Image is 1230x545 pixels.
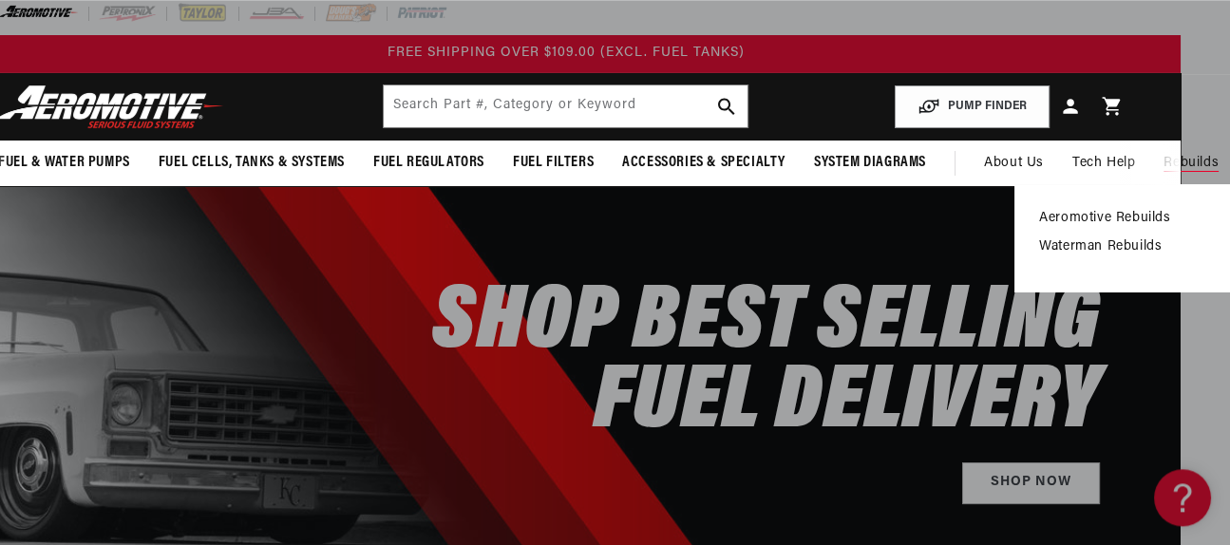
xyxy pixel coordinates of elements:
[895,85,1050,128] button: PUMP FINDER
[159,153,345,173] span: Fuel Cells, Tanks & Systems
[814,153,926,173] span: System Diagrams
[1039,238,1208,255] a: Waterman Rebuilds
[1164,153,1219,174] span: Rebuilds
[1058,141,1149,186] summary: Tech Help
[800,141,940,185] summary: System Diagrams
[384,85,747,127] input: Search by Part Number, Category or Keyword
[432,284,1100,443] h2: SHOP BEST SELLING FUEL DELIVERY
[499,141,608,185] summary: Fuel Filters
[1072,153,1135,174] span: Tech Help
[962,462,1100,505] a: Shop Now
[622,153,785,173] span: Accessories & Specialty
[373,153,484,173] span: Fuel Regulators
[608,141,800,185] summary: Accessories & Specialty
[359,141,499,185] summary: Fuel Regulators
[970,141,1058,186] a: About Us
[1039,210,1208,227] a: Aeromotive Rebuilds
[388,46,745,60] span: FREE SHIPPING OVER $109.00 (EXCL. FUEL TANKS)
[144,141,359,185] summary: Fuel Cells, Tanks & Systems
[513,153,594,173] span: Fuel Filters
[984,156,1044,170] span: About Us
[706,85,747,127] button: search button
